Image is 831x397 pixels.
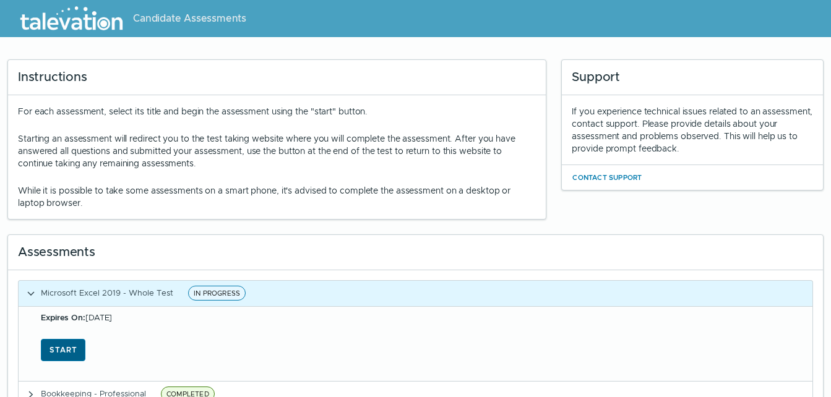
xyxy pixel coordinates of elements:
div: Microsoft Excel 2019 - Whole TestIN PROGRESS [18,306,813,381]
img: Talevation_Logo_Transparent_white.png [15,3,128,34]
button: Start [41,339,85,361]
span: IN PROGRESS [188,286,246,301]
div: Assessments [8,235,823,270]
span: Microsoft Excel 2019 - Whole Test [41,288,173,298]
span: [DATE] [41,312,112,323]
div: Support [562,60,823,95]
button: Contact Support [572,170,642,185]
div: If you experience technical issues related to an assessment, contact support. Please provide deta... [572,105,813,155]
span: Help [63,10,82,20]
div: For each assessment, select its title and begin the assessment using the "start" button. [18,105,536,209]
button: Microsoft Excel 2019 - Whole TestIN PROGRESS [19,281,812,306]
p: While it is possible to take some assessments on a smart phone, it's advised to complete the asse... [18,184,536,209]
span: Candidate Assessments [133,11,246,26]
b: Expires On: [41,312,85,323]
div: Instructions [8,60,546,95]
p: Starting an assessment will redirect you to the test taking website where you will complete the a... [18,132,536,169]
